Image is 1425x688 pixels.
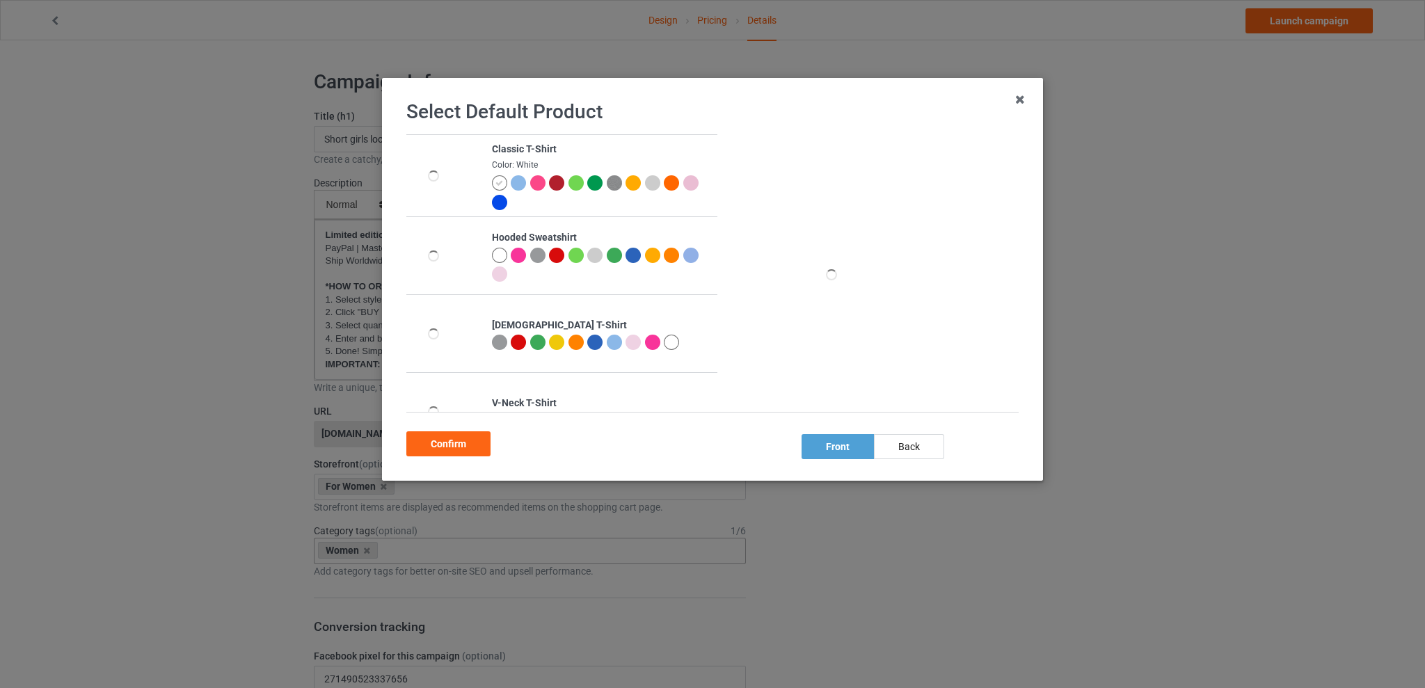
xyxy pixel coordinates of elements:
div: Classic T-Shirt [492,143,710,157]
h1: Select Default Product [406,99,1019,125]
div: Color: White [492,159,710,171]
div: back [874,434,944,459]
div: V-Neck T-Shirt [492,397,710,410]
div: Confirm [406,431,491,456]
div: front [802,434,874,459]
div: Hooded Sweatshirt [492,231,710,245]
img: heather_texture.png [607,175,622,191]
div: [DEMOGRAPHIC_DATA] T-Shirt [492,319,710,333]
